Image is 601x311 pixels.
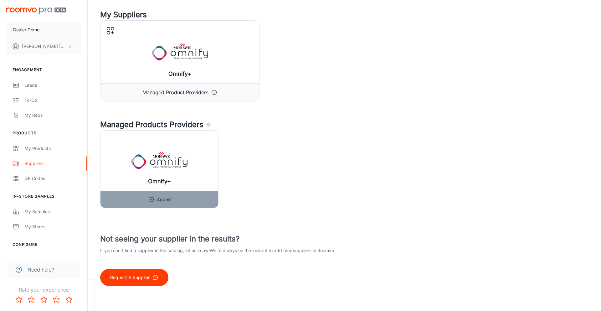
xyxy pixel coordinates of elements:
div: Agencies and suppliers who work with us to automatically identify the specific products you carry [206,119,211,130]
p: If you can’t find a supplier in the catalog, let us know! We’re always on the lookout to add new ... [100,247,344,254]
h6: Omnify+ [168,70,191,78]
button: Rate 4 star [50,293,63,306]
div: Leads [24,82,81,89]
div: My Products [24,145,81,152]
button: Rate 2 star [25,293,38,306]
h6: Omnify+ [148,177,171,186]
div: To-do [24,97,81,104]
img: Omnify+ [131,148,187,173]
button: Rate 3 star [38,293,50,306]
button: Request A Supplier [100,269,168,286]
span: Need help? [28,266,54,273]
p: Request A Supplier [110,274,150,281]
div: My Reps [24,112,81,119]
div: QR Codes [24,175,81,182]
p: Added [157,196,171,203]
h4: My Suppliers [100,9,588,20]
div: My Stores [24,223,81,230]
div: Suppliers [24,160,81,167]
button: Rate 1 star [13,293,25,306]
p: Managed Product Providers [142,89,208,96]
h4: Not seeing your supplier in the results? [100,233,344,245]
p: [PERSON_NAME] [PERSON_NAME] [22,43,66,50]
p: Dealer Demo [13,26,39,33]
p: Rate your experience [5,286,82,293]
img: Omnify+ [152,39,208,65]
div: My Samples [24,208,81,215]
button: Dealer Demo [6,22,81,38]
button: Rate 5 star [63,293,75,306]
img: Roomvo PRO Beta [6,8,66,14]
button: [PERSON_NAME] [PERSON_NAME] [6,38,81,54]
h4: Managed Products Providers [100,119,588,130]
